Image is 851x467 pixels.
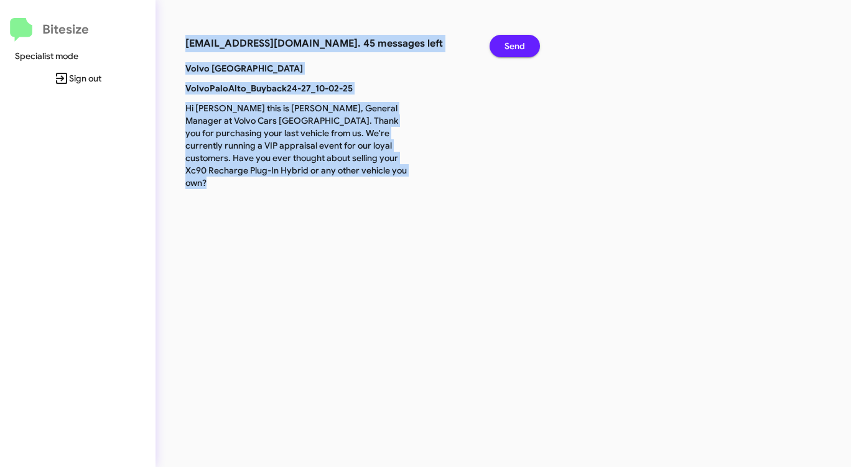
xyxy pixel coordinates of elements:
[185,63,303,74] b: Volvo [GEOGRAPHIC_DATA]
[185,35,471,52] h3: [EMAIL_ADDRESS][DOMAIN_NAME]. 45 messages left
[10,18,89,42] a: Bitesize
[185,83,353,94] b: VolvoPaloAlto_Buyback24-27_10-02-25
[10,67,146,90] span: Sign out
[490,35,540,57] button: Send
[176,102,419,189] p: Hi [PERSON_NAME] this is [PERSON_NAME], General Manager at Volvo Cars [GEOGRAPHIC_DATA]. Thank yo...
[505,35,525,57] span: Send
